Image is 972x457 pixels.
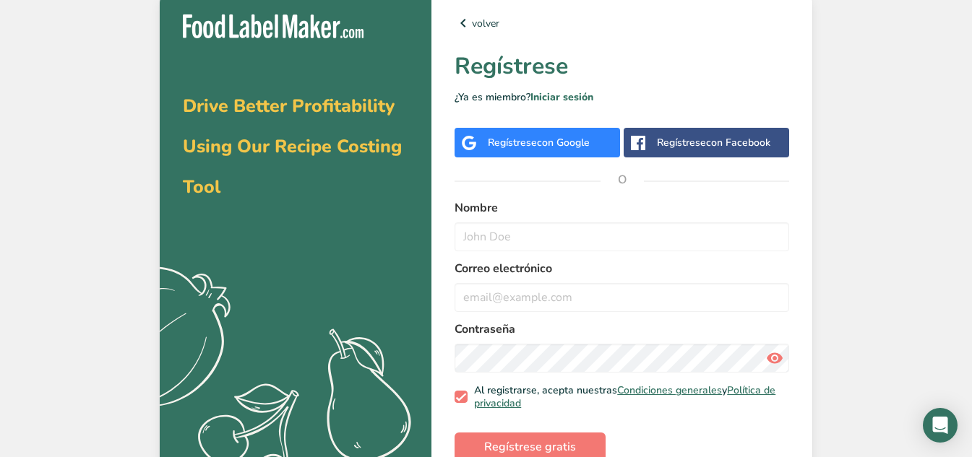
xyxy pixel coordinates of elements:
[537,136,590,149] span: con Google
[488,135,590,150] div: Regístrese
[530,90,593,104] a: Iniciar sesión
[484,438,576,456] span: Regístrese gratis
[455,199,789,217] label: Nombre
[455,321,789,338] label: Contraseña
[455,260,789,277] label: Correo electrónico
[617,383,722,397] a: Condiciones generales
[183,94,402,199] span: Drive Better Profitability Using Our Recipe Costing Tool
[455,222,789,251] input: John Doe
[455,49,789,84] h1: Regístrese
[657,135,770,150] div: Regístrese
[468,384,784,409] span: Al registrarse, acepta nuestras y
[455,14,789,32] a: volver
[183,14,364,38] img: Food Label Maker
[706,136,770,149] span: con Facebook
[474,383,775,410] a: Política de privacidad
[923,408,958,443] div: Open Intercom Messenger
[455,283,789,312] input: email@example.com
[601,158,644,201] span: O
[455,90,789,105] p: ¿Ya es miembro?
